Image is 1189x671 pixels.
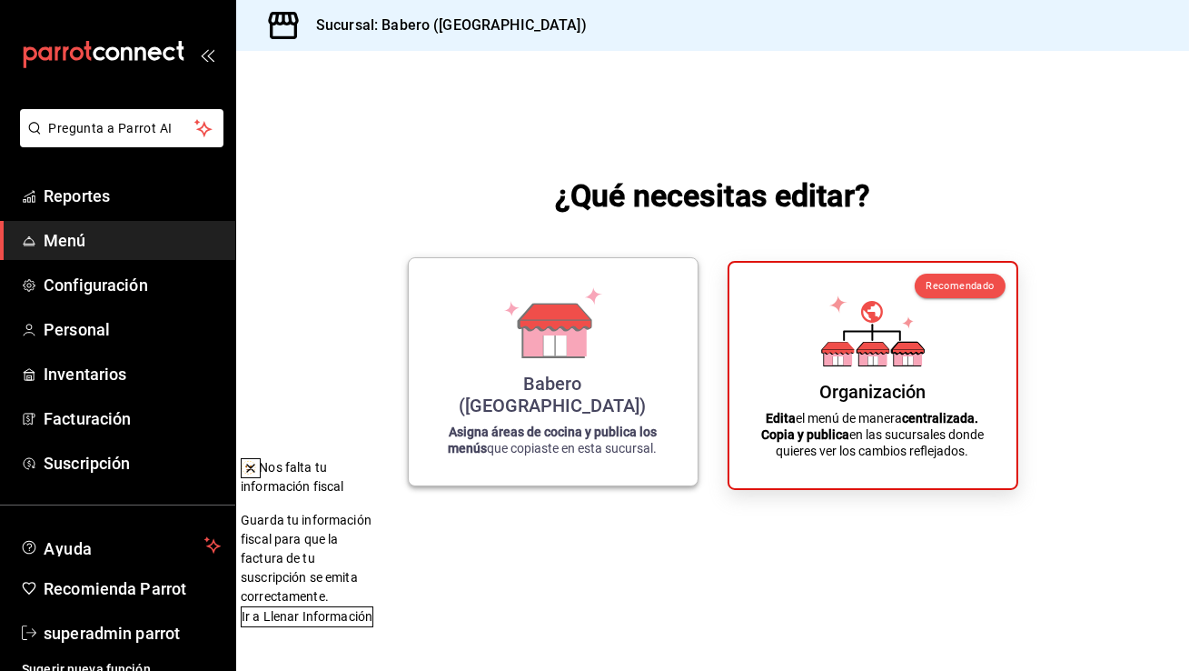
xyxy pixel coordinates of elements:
span: Facturación [44,406,221,431]
strong: centralizada. [903,411,979,426]
strong: Copia y publica [761,427,849,442]
span: Ayuda [44,535,197,556]
a: Pregunta a Parrot AI [13,132,223,151]
button: open_drawer_menu [200,47,214,62]
button: Ir a Llenar Información [241,606,373,627]
span: Reportes [44,184,221,208]
span: Inventarios [44,362,221,386]
span: Recomendado [926,280,994,292]
span: Configuración [44,273,221,297]
strong: Asigna áreas de cocina y publica los menús [449,425,658,456]
div: Organización [819,381,926,403]
span: Menú [44,228,221,253]
span: Suscripción [44,451,221,476]
h1: ¿Qué necesitas editar? [555,174,870,217]
div: 🫥 Nos falta tu información fiscal [241,458,373,496]
span: superadmin parrot [44,621,221,646]
p: que copiaste en esta sucursal. [431,424,676,456]
span: Pregunta a Parrot AI [49,119,195,138]
p: Guarda tu información fiscal para que la factura de tu suscripción se emita correctamente. [241,511,373,606]
h3: Sucursal: Babero ([GEOGRAPHIC_DATA]) [302,15,587,36]
div: Babero ([GEOGRAPHIC_DATA]) [431,373,676,416]
button: Pregunta a Parrot AI [20,109,223,147]
span: Personal [44,317,221,342]
span: Ir a Llenar Información [242,607,372,626]
p: el menú de manera en las sucursales donde quieres ver los cambios reflejados. [751,410,995,459]
span: Recomienda Parrot [44,576,221,601]
strong: Edita [767,411,797,426]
